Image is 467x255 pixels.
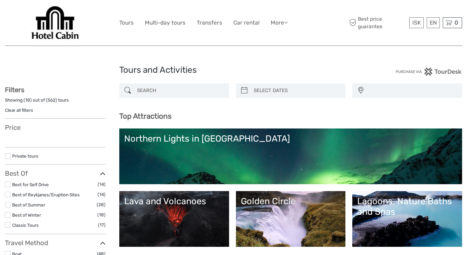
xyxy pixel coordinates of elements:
a: Transfers [197,18,222,28]
span: (18) [97,211,106,219]
label: 18 [25,97,30,103]
h3: Best Of [5,169,106,177]
a: Private tours [12,153,38,159]
a: More [271,18,288,28]
span: Best price guarantee [348,15,408,30]
a: Northern Lights in [GEOGRAPHIC_DATA] [124,133,457,179]
div: Golden Circle [241,196,341,206]
a: Tours [119,18,134,28]
span: ISK [412,19,421,26]
span: (17) [98,221,106,229]
div: Showing ( ) out of ( ) tours [5,97,106,107]
strong: Filters [5,86,24,94]
div: EN [427,17,440,28]
a: Best for Self Drive [12,182,49,187]
a: Best of Winter [12,212,41,218]
a: Classic Tours [12,223,39,228]
span: 0 [454,19,459,26]
a: Clear all filters [5,108,33,113]
h1: Tours and Activities [119,65,348,75]
span: (14) [98,191,106,198]
div: Lava and Volcanoes [124,196,224,206]
a: Multi-day tours [145,18,185,28]
span: (14) [98,181,106,188]
div: Lagoons, Nature Baths and Spas [357,196,457,217]
input: SELECT DATES [251,85,342,96]
a: Golden Circle [241,196,341,242]
label: 562 [48,97,55,103]
h3: Travel Method [5,239,106,247]
a: Car rental [233,18,260,28]
a: Lava and Volcanoes [124,196,224,242]
h3: Price [5,124,106,131]
input: SEARCH [134,85,226,96]
div: Northern Lights in [GEOGRAPHIC_DATA] [124,133,457,144]
span: (28) [97,201,106,208]
a: Best of Summer [12,202,45,207]
a: Lagoons, Nature Baths and Spas [357,196,457,242]
b: Top Attractions [119,112,171,121]
img: Our services [29,5,81,41]
a: Best of Reykjanes/Eruption Sites [12,192,80,197]
img: PurchaseViaTourDesk.png [396,68,462,76]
